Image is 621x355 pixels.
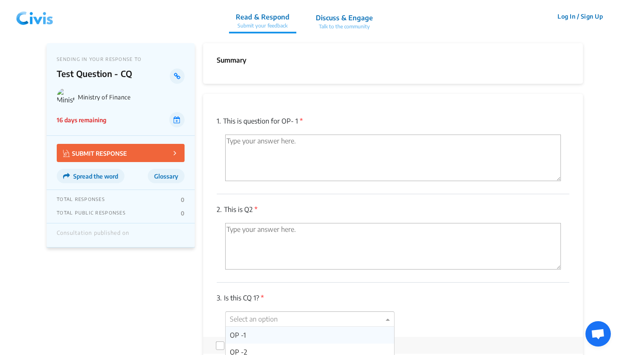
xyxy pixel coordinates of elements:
[217,55,246,65] p: Summary
[78,94,185,101] p: Ministry of Finance
[13,4,57,29] img: navlogo.png
[217,116,569,126] p: This is question for OP- 1
[73,173,118,180] span: Spread the word
[57,116,106,124] p: 16 days remaining
[225,223,561,270] textarea: 'Type your answer here.' | translate
[217,294,222,302] span: 3.
[57,196,105,203] p: TOTAL RESPONSES
[316,13,373,23] p: Discuss & Engage
[217,293,569,303] p: Is this CQ 1?
[316,23,373,30] p: Talk to the community
[57,210,126,217] p: TOTAL PUBLIC RESPONSES
[225,135,561,181] textarea: 'Type your answer here.' | translate
[57,88,75,106] img: Ministry of Finance logo
[181,210,185,217] p: 0
[57,230,129,241] div: Consultation published on
[552,10,608,23] button: Log In / Sign Up
[230,331,246,339] span: OP -1
[181,196,185,203] p: 0
[57,144,185,162] button: SUBMIT RESPONSE
[148,169,185,183] button: Glossary
[236,12,290,22] p: Read & Respond
[63,148,127,158] p: SUBMIT RESPONSE
[217,205,222,214] span: 2.
[57,69,170,84] p: Test Question - CQ
[217,117,221,125] span: 1.
[154,173,178,180] span: Glossary
[585,321,611,347] div: Open chat
[236,22,290,30] p: Submit your feedback
[217,204,569,215] p: This is Q2
[57,169,124,183] button: Spread the word
[57,56,185,62] p: SENDING IN YOUR RESPONSE TO
[63,150,70,157] img: Vector.jpg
